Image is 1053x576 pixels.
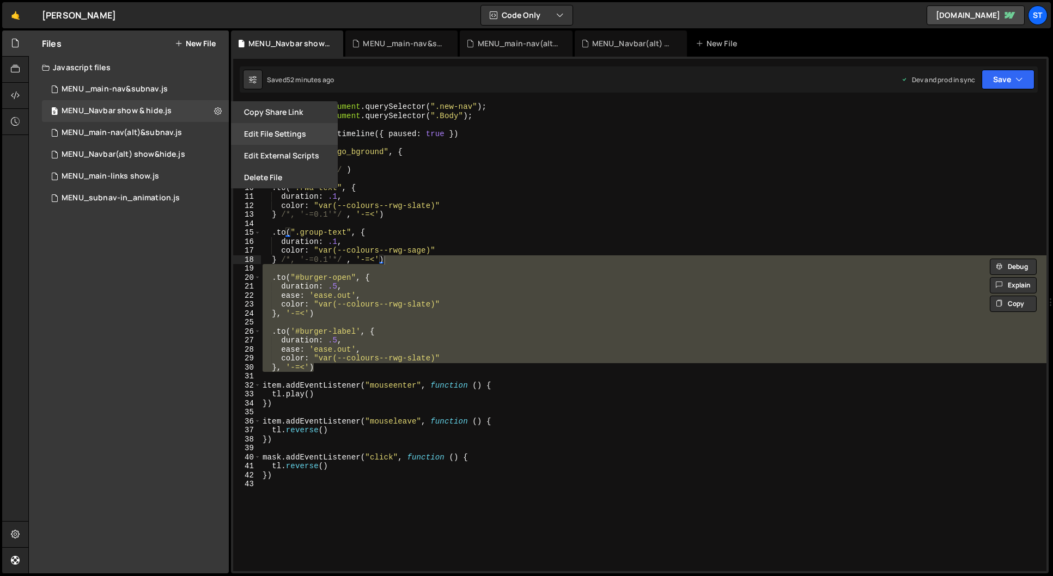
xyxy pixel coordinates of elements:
[42,9,116,22] div: [PERSON_NAME]
[175,39,216,48] button: New File
[233,372,261,381] div: 31
[233,426,261,435] div: 37
[982,70,1034,89] button: Save
[233,399,261,408] div: 34
[62,106,172,116] div: MENU_Navbar show & hide.js
[233,255,261,265] div: 18
[51,108,58,117] span: 9
[592,38,674,49] div: MENU_Navbar(alt) show&hide.js
[696,38,741,49] div: New File
[990,259,1037,275] button: Debug
[1028,5,1048,25] a: St
[62,150,185,160] div: MENU_Navbar(alt) show&hide.js
[233,453,261,462] div: 40
[233,246,261,255] div: 17
[363,38,445,49] div: MENU _main-nav&subnav.js
[231,101,338,123] button: Copy share link
[233,390,261,399] div: 33
[248,38,330,49] div: MENU_Navbar show & hide.js
[233,417,261,426] div: 36
[233,309,261,318] div: 24
[233,192,261,201] div: 11
[231,123,338,145] button: Edit File Settings
[233,408,261,417] div: 35
[62,84,168,94] div: MENU _main-nav&subnav.js
[233,318,261,327] div: 25
[233,273,261,283] div: 20
[62,193,180,203] div: MENU_subnav-in_animation.js
[233,336,261,345] div: 27
[233,381,261,390] div: 32
[233,444,261,453] div: 39
[42,38,62,50] h2: Files
[233,228,261,237] div: 15
[42,100,229,122] div: MENU_Navbar show & hide.js
[233,210,261,219] div: 13
[287,75,334,84] div: 52 minutes ago
[233,264,261,273] div: 19
[231,167,338,188] button: Delete File
[233,219,261,229] div: 14
[42,78,229,100] div: MENU _main-nav&subnav.js
[42,166,229,187] div: 16445/44745.js
[233,462,261,471] div: 41
[62,171,159,181] div: MENU_main-links show.js
[233,237,261,247] div: 16
[233,291,261,301] div: 22
[990,277,1037,293] button: Explain
[231,145,338,167] button: Edit External Scripts
[233,435,261,444] div: 38
[233,471,261,480] div: 42
[233,345,261,354] div: 28
[233,363,261,372] div: 30
[42,122,229,144] div: MENU_main-nav(alt)&subnav.js
[2,2,29,28] a: 🤙
[927,5,1025,25] a: [DOMAIN_NAME]
[901,75,975,84] div: Dev and prod in sync
[233,300,261,309] div: 23
[62,128,182,138] div: MENU_main-nav(alt)&subnav.js
[267,75,334,84] div: Saved
[233,282,261,291] div: 21
[481,5,573,25] button: Code Only
[478,38,559,49] div: MENU_main-nav(alt)&subnav.js
[42,187,229,209] div: 16445/44754.js
[42,144,229,166] div: MENU_Navbar(alt) show&hide.js
[233,201,261,211] div: 12
[233,354,261,363] div: 29
[233,480,261,489] div: 43
[990,296,1037,312] button: Copy
[29,57,229,78] div: Javascript files
[233,327,261,336] div: 26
